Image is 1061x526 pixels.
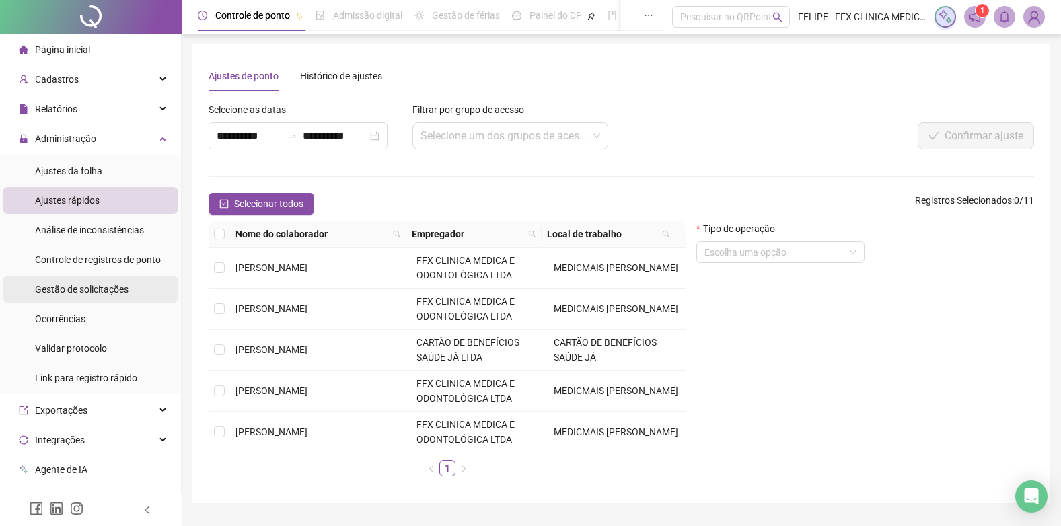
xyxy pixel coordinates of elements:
span: clock-circle [198,11,207,20]
span: sun [414,11,424,20]
span: Registros Selecionados [915,195,1012,206]
span: search [772,12,782,22]
span: CARTÃO DE BENEFÍCIOS SAÚDE JÁ [554,337,657,363]
div: Open Intercom Messenger [1015,480,1048,513]
span: [PERSON_NAME] [235,385,307,396]
button: right [455,460,472,476]
span: MEDICMAIS [PERSON_NAME] [554,303,678,314]
span: Admissão digital [333,10,402,21]
span: Nome do colaborador [235,227,388,241]
span: left [143,505,152,515]
span: to [287,130,297,141]
span: FFX CLINICA MEDICA E ODONTOLÓGICA LTDA [416,255,515,280]
label: Filtrar por grupo de acesso [412,102,533,117]
span: home [19,45,28,54]
span: [PERSON_NAME] [235,262,307,273]
span: FFX CLINICA MEDICA E ODONTOLÓGICA LTDA [416,378,515,404]
div: Histórico de ajustes [300,69,382,83]
span: FELIPE - FFX CLINICA MEDICA E ODONTOLÓGICA LTDA [798,9,926,24]
span: Integrações [35,435,85,445]
label: Tipo de operação [696,221,783,236]
label: Selecione as datas [209,102,295,117]
span: MEDICMAIS [PERSON_NAME] [554,385,678,396]
span: FFX CLINICA MEDICA E ODONTOLÓGICA LTDA [416,296,515,322]
span: 1 [980,6,985,15]
span: Ajustes rápidos [35,195,100,206]
span: search [659,224,673,244]
li: 1 [439,460,455,476]
span: Controle de ponto [215,10,290,21]
button: Confirmar ajuste [918,122,1034,149]
span: Agente de IA [35,464,87,475]
span: pushpin [587,12,595,20]
span: Selecionar todos [234,196,303,211]
span: right [460,465,468,473]
span: Exportações [35,405,87,416]
span: book [608,11,617,20]
span: dashboard [512,11,521,20]
span: search [390,224,404,244]
span: Relatórios [35,104,77,114]
span: Gestão de solicitações [35,284,129,295]
button: Selecionar todos [209,193,314,215]
span: search [393,230,401,238]
span: ellipsis [644,11,653,20]
span: Painel do DP [529,10,582,21]
span: CARTÃO DE BENEFÍCIOS SAÚDE JÁ LTDA [416,337,519,363]
span: : 0 / 11 [915,193,1034,215]
span: search [525,224,539,244]
li: Próxima página [455,460,472,476]
span: pushpin [295,12,303,20]
span: linkedin [50,502,63,515]
span: search [528,230,536,238]
img: 7697 [1024,7,1044,27]
span: MEDICMAIS [PERSON_NAME] [554,426,678,437]
span: export [19,406,28,415]
span: file [19,104,28,114]
li: Página anterior [423,460,439,476]
sup: 1 [976,4,989,17]
span: lock [19,134,28,143]
a: 1 [440,461,455,476]
span: Controle de registros de ponto [35,254,161,265]
span: [PERSON_NAME] [235,303,307,314]
span: Cadastros [35,74,79,85]
span: MEDICMAIS [PERSON_NAME] [554,262,678,273]
span: Ajustes da folha [35,165,102,176]
span: check-square [219,199,229,209]
span: instagram [70,502,83,515]
span: file-done [316,11,325,20]
span: bell [998,11,1011,23]
span: search [662,230,670,238]
button: left [423,460,439,476]
span: user-add [19,75,28,84]
img: sparkle-icon.fc2bf0ac1784a2077858766a79e2daf3.svg [938,9,953,24]
span: FFX CLINICA MEDICA E ODONTOLÓGICA LTDA [416,419,515,445]
span: Gestão de férias [432,10,500,21]
span: Local de trabalho [547,227,657,241]
span: Ocorrências [35,313,85,324]
span: Link para registro rápido [35,373,137,383]
span: [PERSON_NAME] [235,426,307,437]
div: Ajustes de ponto [209,69,279,83]
span: facebook [30,502,43,515]
span: Empregador [412,227,523,241]
span: Página inicial [35,44,90,55]
span: Análise de inconsistências [35,225,144,235]
span: notification [969,11,981,23]
span: Validar protocolo [35,343,107,354]
span: sync [19,435,28,445]
span: left [427,465,435,473]
span: Administração [35,133,96,144]
span: [PERSON_NAME] [235,344,307,355]
span: swap-right [287,130,297,141]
